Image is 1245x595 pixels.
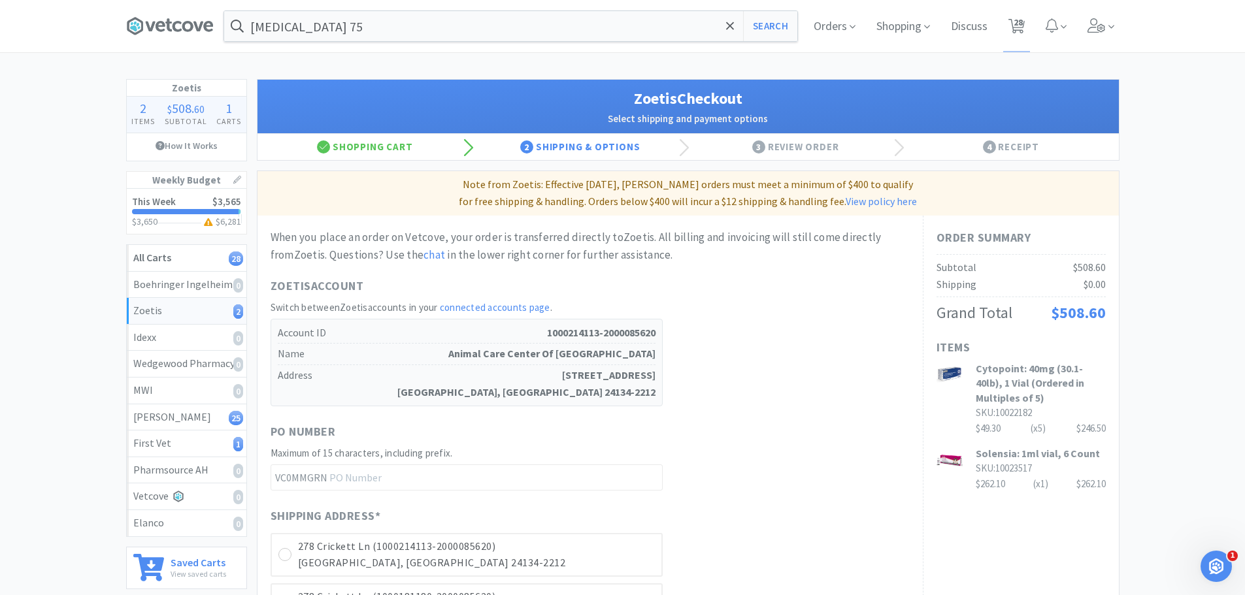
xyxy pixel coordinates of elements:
[976,421,1106,436] div: $49.30
[946,21,993,33] a: Discuss
[271,111,1106,127] h2: Select shipping and payment options
[233,464,243,478] i: 0
[212,195,241,208] span: $3,565
[937,361,963,387] img: f3206c558ad14ca2b1338f2cd8fde3e8_531664.jpeg
[547,325,656,342] strong: 1000214113-2000085620
[937,229,1106,248] h1: Order Summary
[171,554,226,568] h6: Saved Carts
[271,447,453,459] span: Maximum of 15 characters, including prefix.
[133,276,240,293] div: Boehringer Ingelheim
[127,457,246,484] a: Pharmsource AH0
[167,103,172,116] span: $
[271,464,663,490] input: PO Number
[133,302,240,319] div: Zoetis
[976,462,1032,474] span: SKU: 10023517
[397,367,656,400] strong: [STREET_ADDRESS] [GEOGRAPHIC_DATA], [GEOGRAPHIC_DATA] 24134-2212
[140,100,146,116] span: 2
[271,423,336,442] span: PO Number
[133,515,240,532] div: Elanco
[278,344,656,365] h5: Name
[127,115,160,127] h4: Items
[1201,551,1232,582] iframe: Intercom live chat
[133,462,240,479] div: Pharmsource AH
[688,134,904,160] div: Review Order
[1031,421,1046,436] div: (x 5 )
[937,259,976,276] div: Subtotal
[127,404,246,431] a: [PERSON_NAME]25
[225,100,232,116] span: 1
[229,411,243,425] i: 25
[473,134,688,160] div: Shipping & Options
[233,437,243,451] i: 1
[233,304,243,319] i: 2
[127,430,246,457] a: First Vet1
[132,216,158,227] span: $3,650
[298,538,655,555] p: 278 Crickett Ln (1000214113-2000085620)
[903,134,1119,160] div: Receipt
[127,298,246,325] a: Zoetis2
[126,547,247,589] a: Saved CartsView saved carts
[278,365,656,402] h5: Address
[233,384,243,398] i: 0
[233,278,243,293] i: 0
[133,355,240,372] div: Wedgewood Pharmacy
[233,357,243,372] i: 0
[229,251,243,266] i: 28
[127,378,246,404] a: MWI0
[220,216,241,227] span: 6,281
[1076,476,1106,492] div: $262.10
[937,338,1106,357] h1: Items
[937,276,976,293] div: Shipping
[1051,302,1106,323] span: $508.60
[1073,261,1106,274] span: $508.60
[440,301,550,314] a: connected accounts page
[133,329,240,346] div: Idexx
[278,323,656,344] h5: Account ID
[1033,476,1048,492] div: (x 1 )
[127,510,246,536] a: Elanco0
[233,490,243,504] i: 0
[133,435,240,452] div: First Vet
[271,465,330,490] span: VC0MMGRN
[194,103,205,116] span: 60
[1227,551,1238,561] span: 1
[976,361,1106,405] h3: Cytopoint: 40mg (30.1-40lb), 1 Vial (Ordered in Multiples of 5)
[271,229,910,264] div: When you place an order on Vetcove, your order is transferred directly to Zoetis . All billing an...
[127,483,246,510] a: Vetcove0
[133,488,240,505] div: Vetcove
[159,115,212,127] h4: Subtotal
[1003,22,1030,34] a: 28
[127,133,246,158] a: How It Works
[233,517,243,531] i: 0
[976,446,1106,460] h3: Solensia: 1ml vial, 6 Count
[201,217,241,226] h3: $
[271,86,1106,111] h1: Zoetis Checkout
[133,409,240,426] div: [PERSON_NAME]
[257,134,473,160] div: Shopping Cart
[127,351,246,378] a: Wedgewood Pharmacy0
[520,140,533,153] span: 2
[127,80,246,97] h1: Zoetis
[271,277,663,296] h1: Zoetis Account
[212,115,246,127] h4: Carts
[976,476,1106,492] div: $262.10
[133,382,240,399] div: MWI
[448,346,656,362] strong: Animal Care Center Of [GEOGRAPHIC_DATA]
[983,140,996,153] span: 4
[846,195,917,208] a: View policy here
[224,11,797,41] input: Search by item, sku, manufacturer, ingredient, size...
[127,272,246,298] a: Boehringer Ingelheim0
[159,102,212,115] div: .
[298,555,655,571] p: [GEOGRAPHIC_DATA], [GEOGRAPHIC_DATA] 24134-2212
[976,406,1032,419] span: SKU: 10022182
[127,172,246,189] h1: Weekly Budget
[127,325,246,351] a: Idexx0
[752,140,765,153] span: 3
[271,300,663,315] h2: Switch between Zoetis accounts in your .
[132,197,176,206] h2: This Week
[127,245,246,272] a: All Carts28
[271,507,381,526] span: Shipping Address *
[937,300,1012,325] div: Grand Total
[127,189,246,234] a: This Week$3,565$3,650$6,281
[263,176,1114,210] p: Note from Zoetis: Effective [DATE], [PERSON_NAME] orders must meet a minimum of $400 to qualify f...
